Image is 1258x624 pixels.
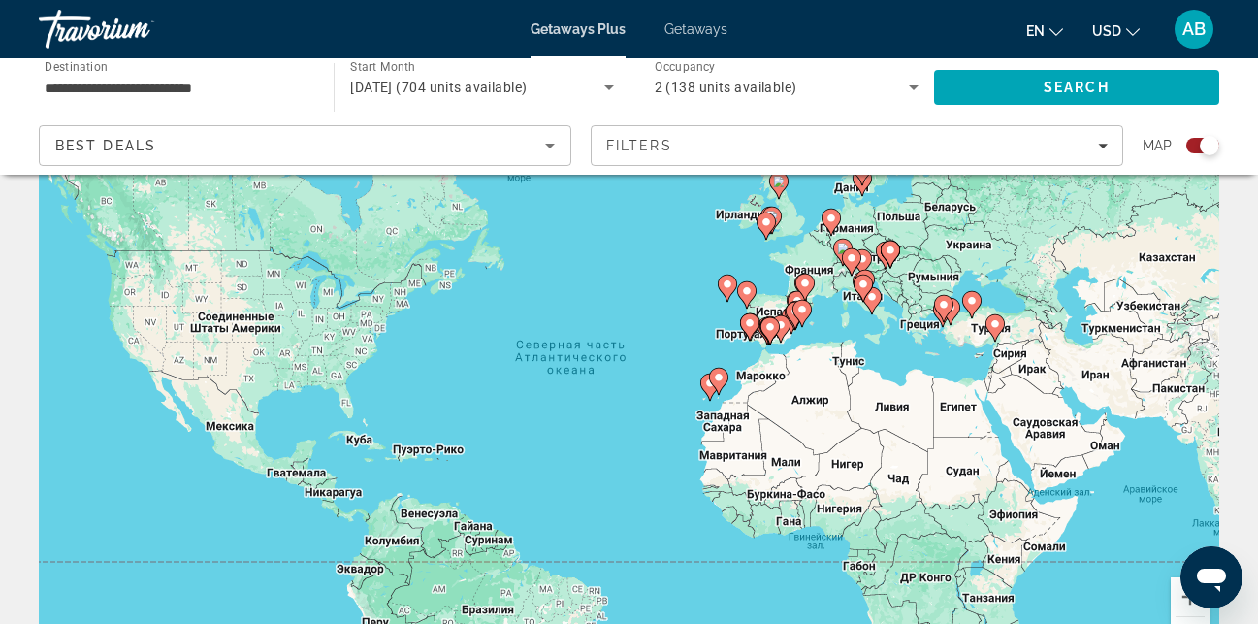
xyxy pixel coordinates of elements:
[1092,23,1121,39] span: USD
[55,138,156,153] span: Best Deals
[350,60,415,74] span: Start Month
[1092,16,1140,45] button: Change currency
[655,60,716,74] span: Occupancy
[1169,9,1219,49] button: User Menu
[606,138,672,153] span: Filters
[1026,16,1063,45] button: Change language
[350,80,527,95] span: [DATE] (704 units available)
[45,59,108,73] span: Destination
[45,77,308,100] input: Select destination
[531,21,626,37] a: Getaways Plus
[591,125,1123,166] button: Filters
[1182,19,1206,39] span: AB
[1180,546,1242,608] iframe: Кнопка запуска окна обмена сообщениями
[1044,80,1110,95] span: Search
[655,80,797,95] span: 2 (138 units available)
[1143,132,1172,159] span: Map
[39,4,233,54] a: Travorium
[664,21,727,37] a: Getaways
[1026,23,1045,39] span: en
[55,134,555,157] mat-select: Sort by
[1171,577,1210,616] button: Увеличить
[934,70,1219,105] button: Search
